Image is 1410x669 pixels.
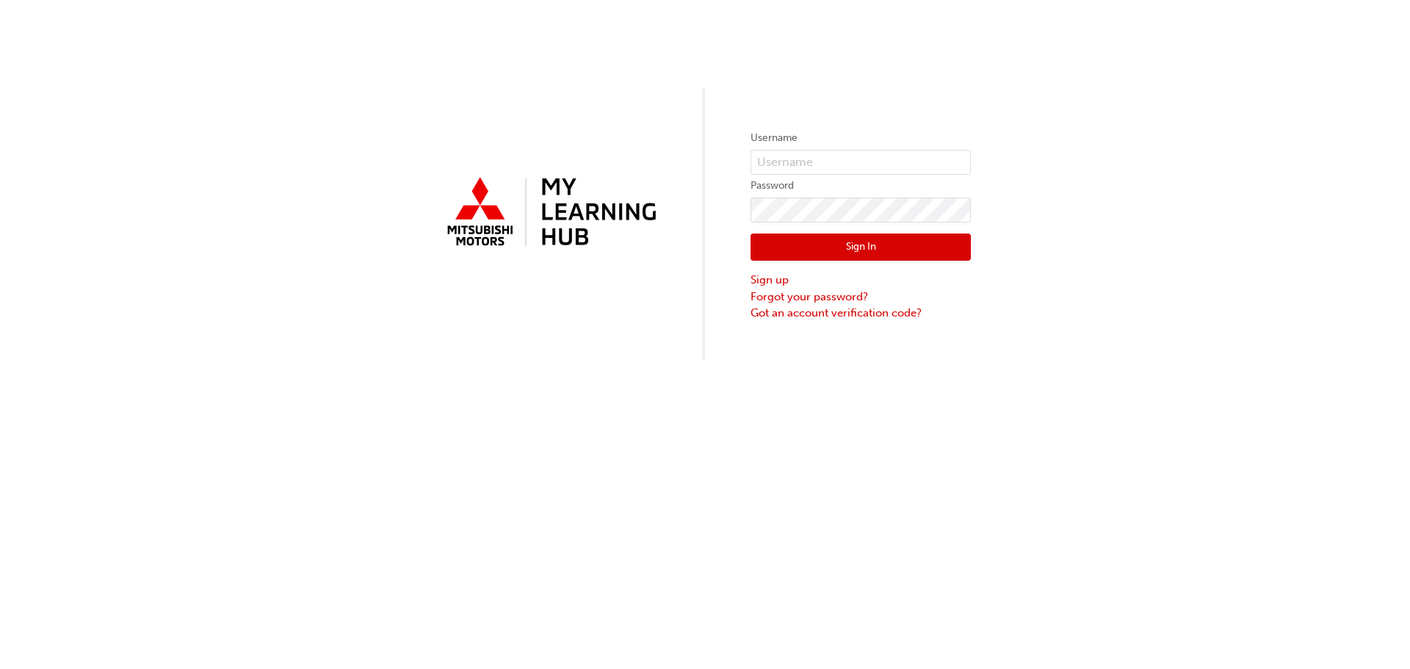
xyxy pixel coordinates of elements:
input: Username [751,150,971,175]
a: Forgot your password? [751,289,971,305]
img: mmal [439,171,659,255]
a: Got an account verification code? [751,305,971,322]
label: Username [751,129,971,147]
label: Password [751,177,971,195]
button: Sign In [751,234,971,261]
a: Sign up [751,272,971,289]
